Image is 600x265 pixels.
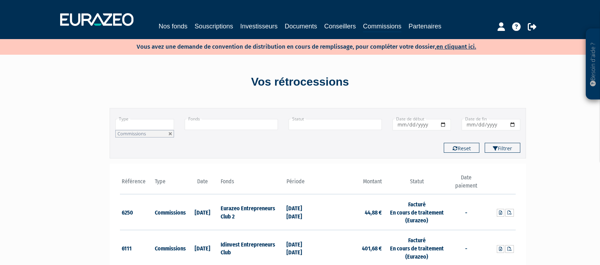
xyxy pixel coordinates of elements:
th: Montant [318,174,384,194]
p: Vous avez une demande de convention de distribution en cours de remplissage, pour compléter votre... [116,41,476,51]
td: 6250 [120,194,153,230]
td: Commissions [153,194,186,230]
a: en cliquant ici. [436,43,476,50]
td: [DATE] [DATE] [285,194,318,230]
th: Date paiement [450,174,483,194]
a: Nos fonds [159,21,188,31]
a: Investisseurs [240,21,278,31]
a: Souscriptions [195,21,233,31]
a: Documents [285,21,317,31]
span: Commissions [117,130,146,137]
a: Commissions [363,21,401,32]
td: [DATE] [186,194,219,230]
th: Fonds [219,174,285,194]
td: - [450,194,483,230]
a: Conseillers [324,21,356,31]
a: Partenaires [409,21,441,31]
th: Période [285,174,318,194]
td: Facturé En cours de traitement (Eurazeo) [384,194,449,230]
button: Filtrer [485,143,520,153]
div: Vos rétrocessions [97,74,503,90]
th: Date [186,174,219,194]
td: Eurazeo Entrepreneurs Club 2 [219,194,285,230]
button: Reset [444,143,479,153]
th: Référence [120,174,153,194]
th: Statut [384,174,449,194]
img: 1732889491-logotype_eurazeo_blanc_rvb.png [60,13,133,26]
td: 44,88 € [318,194,384,230]
th: Type [153,174,186,194]
p: Besoin d'aide ? [589,32,597,96]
